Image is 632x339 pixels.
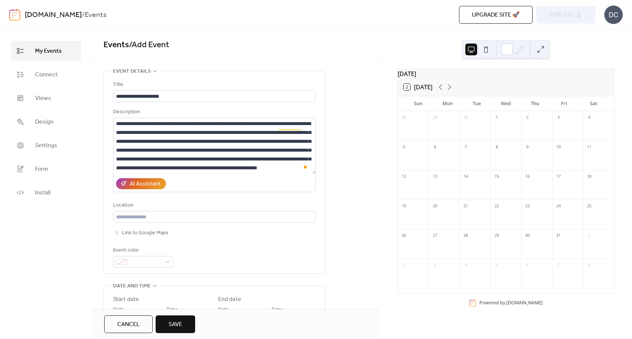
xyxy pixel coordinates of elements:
[550,96,579,111] div: Fri
[11,65,81,84] a: Connect
[113,246,172,255] div: Event color
[9,9,20,21] img: logo
[11,183,81,203] a: Install
[113,295,139,304] div: Start date
[479,300,543,306] div: Powered by
[85,8,106,22] b: Events
[218,305,229,314] span: Date
[579,96,608,111] div: Sat
[523,173,531,181] div: 16
[554,232,563,240] div: 31
[462,173,470,181] div: 14
[462,143,470,151] div: 7
[156,315,195,333] button: Save
[585,173,593,181] div: 18
[431,143,439,151] div: 6
[113,201,314,210] div: Location
[520,96,550,111] div: Thu
[523,261,531,269] div: 6
[431,232,439,240] div: 27
[493,202,501,210] div: 22
[462,114,470,122] div: 30
[493,232,501,240] div: 29
[113,118,316,174] textarea: To enrich screen reader interactions, please activate Accessibility in Grammarly extension settings
[554,202,563,210] div: 24
[35,47,62,56] span: My Events
[493,173,501,181] div: 15
[493,143,501,151] div: 8
[472,11,520,20] span: Upgrade site 🚀
[523,143,531,151] div: 9
[400,202,408,210] div: 19
[585,261,593,269] div: 8
[585,202,593,210] div: 25
[554,114,563,122] div: 3
[493,114,501,122] div: 1
[11,135,81,155] a: Settings
[491,96,520,111] div: Wed
[35,94,51,103] span: Views
[431,173,439,181] div: 13
[523,114,531,122] div: 2
[523,232,531,240] div: 30
[404,96,433,111] div: Sun
[11,112,81,132] a: Design
[104,315,153,333] button: Cancel
[116,178,166,189] button: AI Assistant
[166,305,178,314] span: Time
[271,305,283,314] span: Time
[462,202,470,210] div: 21
[35,118,54,127] span: Design
[117,320,140,329] span: Cancel
[431,202,439,210] div: 20
[523,202,531,210] div: 23
[585,143,593,151] div: 11
[400,143,408,151] div: 5
[431,261,439,269] div: 3
[113,282,151,291] span: Date and time
[431,114,439,122] div: 29
[129,37,169,53] span: / Add Event
[113,80,314,89] div: Title
[113,67,151,76] span: Event details
[82,8,85,22] b: /
[585,232,593,240] div: 1
[35,70,58,79] span: Connect
[401,82,435,92] button: 2[DATE]
[35,188,50,197] span: Install
[25,8,82,22] a: [DOMAIN_NAME]
[585,114,593,122] div: 4
[554,173,563,181] div: 17
[506,300,543,306] a: [DOMAIN_NAME]
[122,229,169,238] span: Link to Google Maps
[130,180,161,188] div: AI Assistant
[462,96,491,111] div: Tue
[11,159,81,179] a: Form
[554,261,563,269] div: 7
[459,6,533,24] button: Upgrade site 🚀
[462,261,470,269] div: 4
[11,88,81,108] a: Views
[400,114,408,122] div: 28
[554,143,563,151] div: 10
[462,232,470,240] div: 28
[35,141,57,150] span: Settings
[400,173,408,181] div: 12
[398,69,614,78] div: [DATE]
[433,96,462,111] div: Mon
[169,320,182,329] span: Save
[493,261,501,269] div: 5
[400,232,408,240] div: 26
[113,305,124,314] span: Date
[604,6,623,24] div: DC
[400,261,408,269] div: 2
[103,37,129,53] a: Events
[218,295,241,304] div: End date
[11,41,81,61] a: My Events
[113,108,314,117] div: Description
[35,165,48,174] span: Form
